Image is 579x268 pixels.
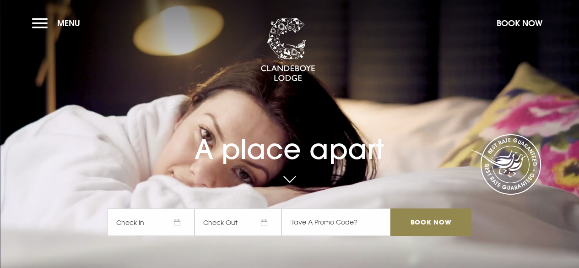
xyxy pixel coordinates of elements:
button: Book Now [492,13,547,33]
span: Menu [57,18,80,28]
input: Book Now [390,208,471,236]
span: Check In [108,208,195,236]
h1: A place apart [108,116,471,165]
button: Menu [32,13,85,33]
span: Check Out [195,208,281,236]
input: Have A Promo Code? [281,208,390,236]
img: Clandeboye Lodge [260,18,315,82]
